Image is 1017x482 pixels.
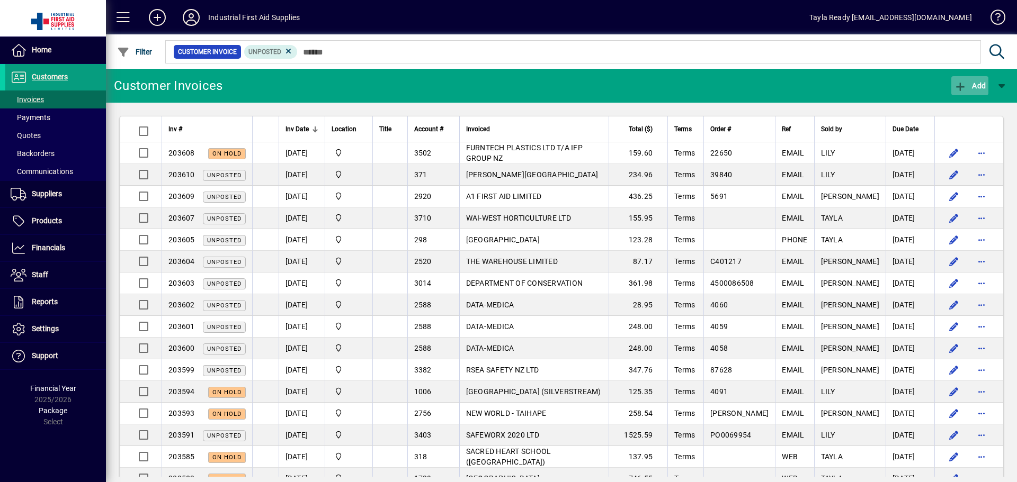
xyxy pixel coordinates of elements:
span: 4500086508 [710,279,754,287]
span: 5691 [710,192,728,201]
button: Edit [945,405,962,422]
td: 347.76 [609,359,667,381]
span: Unposted [207,237,242,244]
button: More options [973,144,990,161]
span: EMAIL [782,431,804,439]
span: Unposted [207,345,242,352]
a: Backorders [5,144,106,162]
span: INDUSTRIAL FIRST AID SUPPLIES LTD [332,234,366,245]
span: 3403 [414,431,432,439]
td: 258.54 [609,403,667,424]
span: Payments [11,113,50,122]
span: Quotes [11,131,41,140]
span: 318 [414,452,427,461]
td: [DATE] [279,403,325,424]
td: 123.28 [609,229,667,251]
a: Invoices [5,90,106,108]
button: Edit [945,383,962,400]
span: EMAIL [782,149,804,157]
button: More options [973,426,990,443]
td: [DATE] [886,424,934,446]
span: 22650 [710,149,732,157]
span: INDUSTRIAL FIRST AID SUPPLIES LTD [332,364,366,376]
span: Unposted [248,48,281,56]
span: [GEOGRAPHIC_DATA] (SILVERSTREAM) [466,387,601,396]
span: SAFEWORX 2020 LTD [466,431,539,439]
span: [PERSON_NAME][GEOGRAPHIC_DATA] [466,170,599,179]
a: Quotes [5,126,106,144]
a: Financials [5,235,106,261]
span: EMAIL [782,366,804,374]
div: Location [332,123,366,135]
span: 203594 [168,387,195,396]
span: 203603 [168,279,195,287]
span: INDUSTRIAL FIRST AID SUPPLIES LTD [332,190,366,202]
span: Unposted [207,194,242,201]
button: More options [973,231,990,248]
span: 2588 [414,301,432,309]
span: Order # [710,123,731,135]
span: Ref [782,123,791,135]
span: 203585 [168,452,195,461]
button: More options [973,253,990,270]
div: Inv Date [286,123,318,135]
span: Add [954,81,986,90]
td: 234.96 [609,164,667,186]
span: 203609 [168,192,195,201]
button: More options [973,383,990,400]
a: Payments [5,108,106,126]
button: Edit [945,188,962,205]
div: Inv # [168,123,246,135]
span: Terms [674,366,695,374]
span: INDUSTRIAL FIRST AID SUPPLIES LTD [332,299,366,311]
td: [DATE] [886,164,934,186]
a: Suppliers [5,181,106,207]
span: 203610 [168,170,195,179]
span: Terms [674,452,695,461]
span: Support [32,351,58,360]
button: More options [973,361,990,378]
span: PO0069954 [710,431,751,439]
td: [DATE] [886,207,934,229]
span: On hold [212,150,242,157]
span: LILY [821,170,835,179]
td: [DATE] [279,359,325,381]
span: TAYLA [821,214,843,222]
span: On hold [212,454,242,461]
button: More options [973,166,990,183]
div: Invoiced [466,123,603,135]
button: More options [973,275,990,292]
span: 203599 [168,366,195,374]
span: INDUSTRIAL FIRST AID SUPPLIES LTD [332,256,366,267]
span: EMAIL [782,170,804,179]
span: EMAIL [782,344,804,352]
span: 4060 [710,301,728,309]
td: [DATE] [279,251,325,272]
td: [DATE] [886,446,934,468]
td: [DATE] [279,186,325,207]
span: 3382 [414,366,432,374]
td: [DATE] [886,294,934,316]
span: Account # [414,123,443,135]
span: INDUSTRIAL FIRST AID SUPPLIES LTD [332,147,366,159]
span: EMAIL [782,214,804,222]
span: 2588 [414,344,432,352]
span: Terms [674,123,692,135]
td: 155.95 [609,207,667,229]
button: Edit [945,340,962,357]
span: 203591 [168,431,195,439]
span: 203607 [168,214,195,222]
span: [PERSON_NAME] [821,322,879,331]
span: Settings [32,324,59,333]
div: Industrial First Aid Supplies [208,9,300,26]
td: [DATE] [279,207,325,229]
span: Unposted [207,432,242,439]
span: DATA-MEDICA [466,322,514,331]
span: EMAIL [782,322,804,331]
span: INDUSTRIAL FIRST AID SUPPLIES LTD [332,169,366,180]
button: Profile [174,8,208,27]
span: Terms [674,149,695,157]
span: Terms [674,192,695,201]
td: [DATE] [279,446,325,468]
span: INDUSTRIAL FIRST AID SUPPLIES LTD [332,429,366,441]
